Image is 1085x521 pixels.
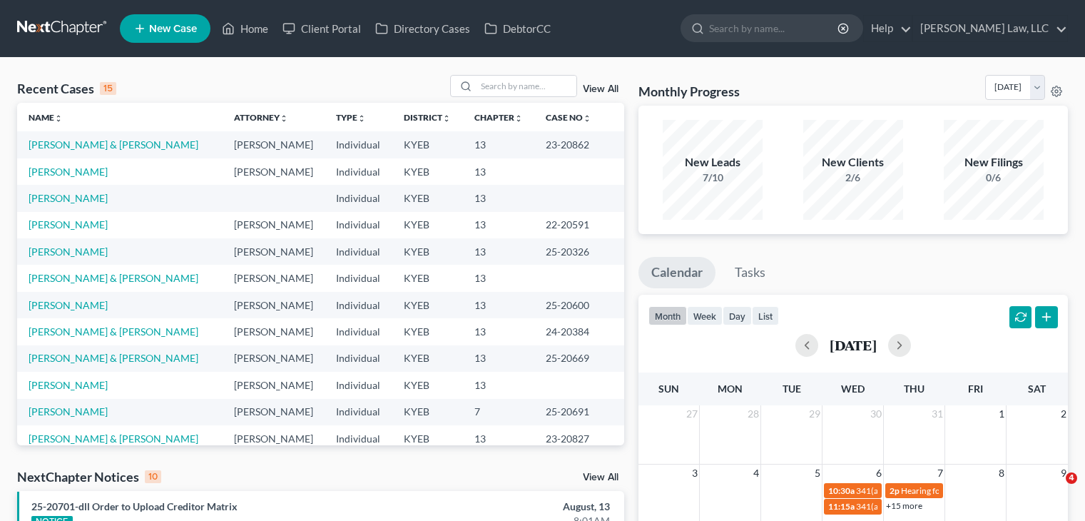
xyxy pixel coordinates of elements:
span: New Case [149,24,197,34]
a: Directory Cases [368,16,477,41]
input: Search by name... [477,76,576,96]
td: KYEB [392,399,463,425]
span: Sat [1028,383,1046,395]
td: [PERSON_NAME] [223,345,325,372]
a: [PERSON_NAME] Law, LLC [913,16,1067,41]
div: NextChapter Notices [17,468,161,485]
i: unfold_more [280,114,288,123]
td: Individual [325,265,392,291]
td: KYEB [392,238,463,265]
td: 13 [463,265,535,291]
i: unfold_more [54,114,63,123]
a: Districtunfold_more [404,112,451,123]
button: week [687,306,723,325]
span: 9 [1059,465,1068,482]
td: KYEB [392,292,463,318]
a: [PERSON_NAME] & [PERSON_NAME] [29,433,198,445]
a: Typeunfold_more [336,112,366,123]
td: 25-20669 [534,345,624,372]
button: day [723,306,752,325]
td: 22-20591 [534,212,624,238]
span: Mon [718,383,743,395]
a: Client Portal [275,16,368,41]
td: 13 [463,131,535,158]
a: Case Nounfold_more [546,112,591,123]
span: 2 [1059,405,1068,423]
a: [PERSON_NAME] [29,379,108,391]
div: August, 13 [427,500,610,514]
span: Fri [968,383,983,395]
td: Individual [325,372,392,398]
a: Attorneyunfold_more [234,112,288,123]
td: 13 [463,372,535,398]
td: 24-20384 [534,318,624,345]
td: 7 [463,399,535,425]
span: 10:30a [828,485,855,496]
span: 11:15a [828,501,855,512]
div: New Filings [944,154,1044,171]
a: [PERSON_NAME] & [PERSON_NAME] [29,352,198,364]
td: 23-20827 [534,425,624,452]
td: [PERSON_NAME] [223,399,325,425]
td: [PERSON_NAME] [223,158,325,185]
td: 25-20600 [534,292,624,318]
i: unfold_more [514,114,523,123]
span: 7 [936,465,944,482]
a: Home [215,16,275,41]
div: New Leads [663,154,763,171]
span: 31 [930,405,944,423]
a: Calendar [638,257,715,288]
div: 7/10 [663,171,763,185]
span: 8 [997,465,1006,482]
td: Individual [325,318,392,345]
a: Tasks [722,257,778,288]
i: unfold_more [357,114,366,123]
span: 4 [1066,472,1077,484]
a: [PERSON_NAME] [29,246,108,258]
span: 27 [685,405,699,423]
td: [PERSON_NAME] [223,265,325,291]
td: [PERSON_NAME] [223,131,325,158]
td: 13 [463,212,535,238]
h2: [DATE] [830,338,877,353]
span: 1 [997,405,1006,423]
td: Individual [325,345,392,372]
i: unfold_more [583,114,591,123]
td: KYEB [392,372,463,398]
a: [PERSON_NAME] & [PERSON_NAME] [29,325,198,338]
span: 341(a) meeting for [PERSON_NAME] [856,501,994,512]
a: [PERSON_NAME] [29,166,108,178]
div: 10 [145,470,161,483]
a: View All [583,472,618,482]
td: Individual [325,158,392,185]
td: [PERSON_NAME] [223,238,325,265]
span: 6 [875,465,883,482]
td: [PERSON_NAME] [223,372,325,398]
span: 2p [890,485,900,496]
div: 15 [100,82,116,95]
td: [PERSON_NAME] [223,212,325,238]
div: Recent Cases [17,80,116,97]
span: Hearing for [PERSON_NAME] [901,485,1012,496]
span: 29 [808,405,822,423]
span: Sun [658,383,679,395]
td: 13 [463,185,535,211]
div: 2/6 [803,171,903,185]
td: 13 [463,345,535,372]
iframe: Intercom live chat [1036,472,1071,507]
td: KYEB [392,185,463,211]
span: 30 [869,405,883,423]
a: [PERSON_NAME] [29,192,108,204]
span: 28 [746,405,760,423]
td: Individual [325,185,392,211]
td: [PERSON_NAME] [223,292,325,318]
button: list [752,306,779,325]
td: [PERSON_NAME] [223,318,325,345]
a: [PERSON_NAME] & [PERSON_NAME] [29,272,198,284]
input: Search by name... [709,15,840,41]
h3: Monthly Progress [638,83,740,100]
td: Individual [325,238,392,265]
td: KYEB [392,265,463,291]
a: [PERSON_NAME] [29,299,108,311]
td: Individual [325,212,392,238]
